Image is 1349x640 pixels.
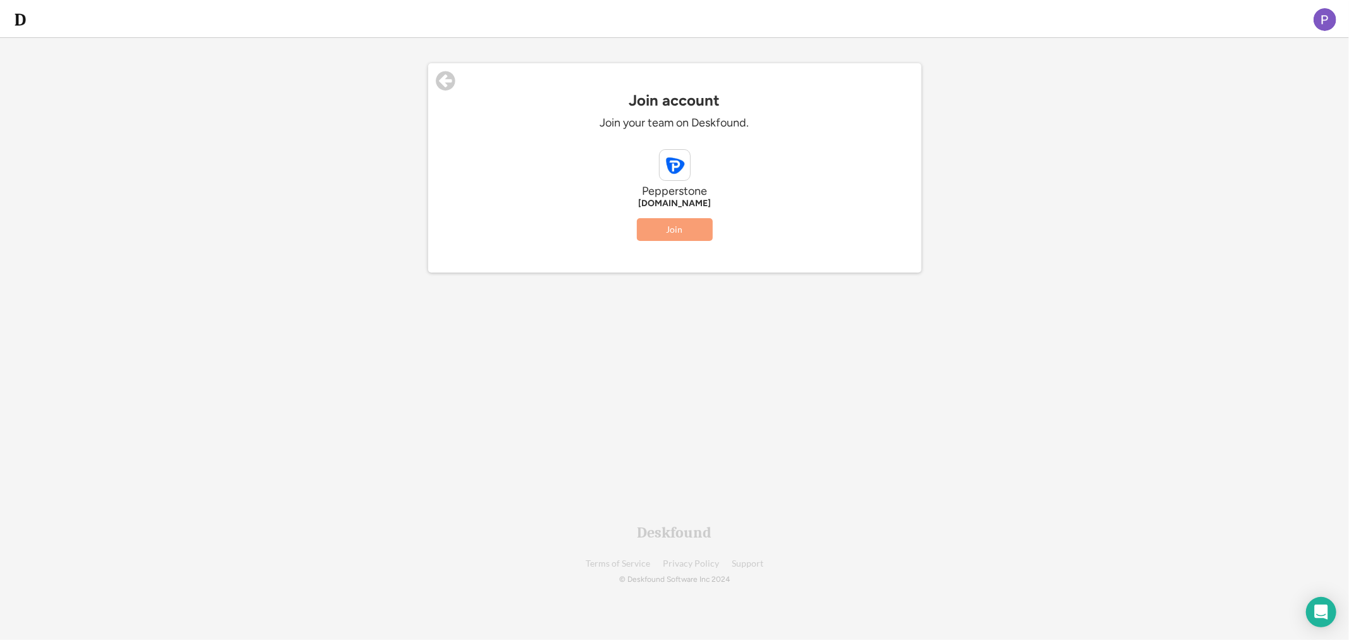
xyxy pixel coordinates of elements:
div: Join your team on Deskfound. [485,116,865,130]
div: Join account [428,92,921,109]
div: Pepperstone [485,184,865,199]
div: Deskfound [638,525,712,540]
img: d-whitebg.png [13,12,28,27]
a: Terms of Service [586,559,650,569]
div: [DOMAIN_NAME] [485,199,865,209]
a: Support [732,559,763,569]
div: Open Intercom Messenger [1306,597,1336,627]
a: Privacy Policy [663,559,719,569]
button: Join [637,218,713,241]
img: ACg8ocLyue5D8aIyIQImZKTMQonpfieWP30862FEMEpbZqh6A4TmAA=s96-c [1314,8,1336,31]
img: pepperstone.com [660,150,690,180]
